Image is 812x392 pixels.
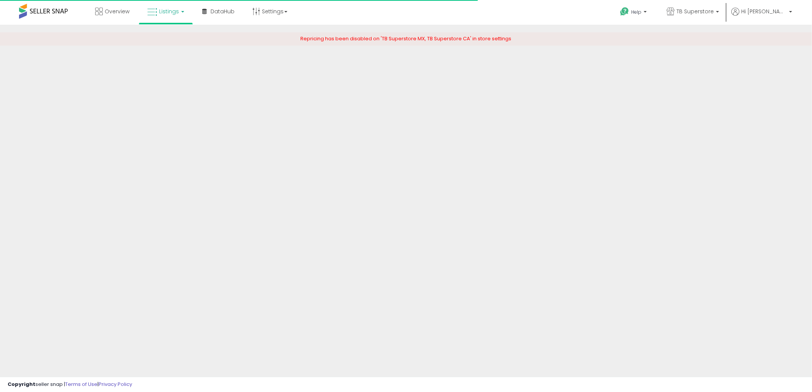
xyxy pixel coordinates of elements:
span: Repricing has been disabled on 'TB Superstore MX, TB Superstore CA' in store settings [301,35,512,42]
span: DataHub [211,8,235,15]
a: Hi [PERSON_NAME] [731,8,792,25]
span: Help [631,9,641,15]
span: Hi [PERSON_NAME] [741,8,787,15]
a: Help [614,1,654,25]
span: TB Superstore [676,8,714,15]
span: Overview [105,8,129,15]
i: Get Help [620,7,629,16]
span: Listings [159,8,179,15]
